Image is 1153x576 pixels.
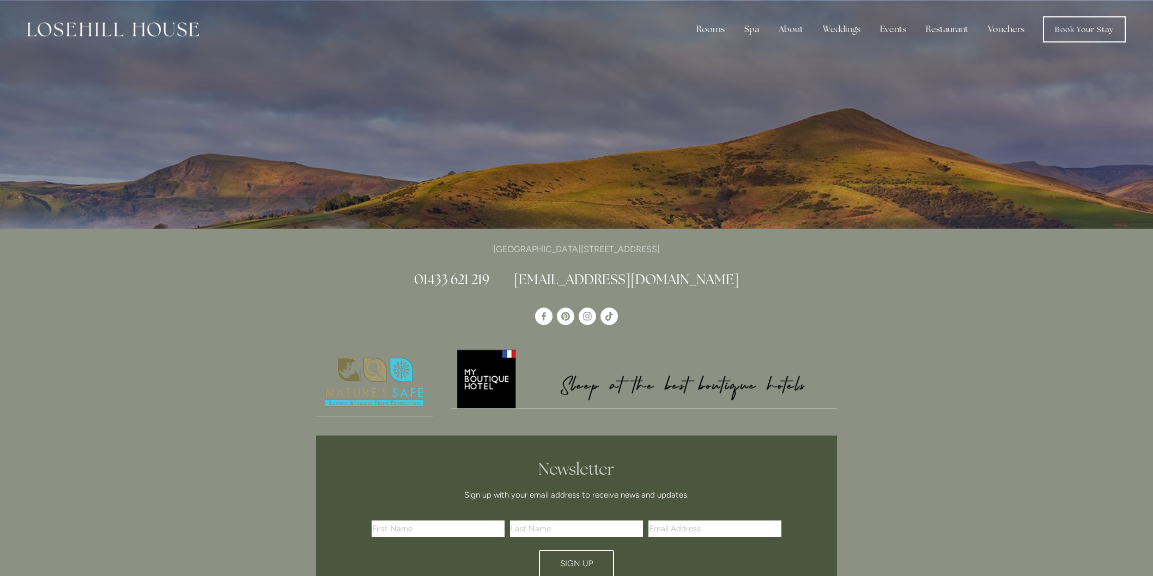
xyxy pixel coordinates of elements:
h2: Newsletter [375,459,778,479]
img: Losehill House [27,22,199,36]
a: 01433 621 219 [414,271,489,288]
a: Pinterest [557,308,574,325]
a: Instagram [579,308,596,325]
p: [GEOGRAPHIC_DATA][STREET_ADDRESS] [316,242,837,256]
div: About [770,19,812,40]
div: Spa [736,19,768,40]
span: Sign Up [560,559,593,568]
a: [EMAIL_ADDRESS][DOMAIN_NAME] [514,271,739,288]
div: Events [871,19,915,40]
p: Sign up with your email address to receive news and updates. [375,488,778,501]
img: Nature's Safe - Logo [316,348,433,416]
a: TikTok [600,308,618,325]
div: Weddings [814,19,869,40]
div: Restaurant [917,19,977,40]
input: Last Name [510,520,643,537]
img: My Boutique Hotel - Logo [451,348,838,408]
a: Book Your Stay [1043,16,1126,42]
a: Vouchers [979,19,1033,40]
div: Rooms [688,19,733,40]
input: Email Address [648,520,781,537]
input: First Name [372,520,505,537]
a: Losehill House Hotel & Spa [535,308,553,325]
